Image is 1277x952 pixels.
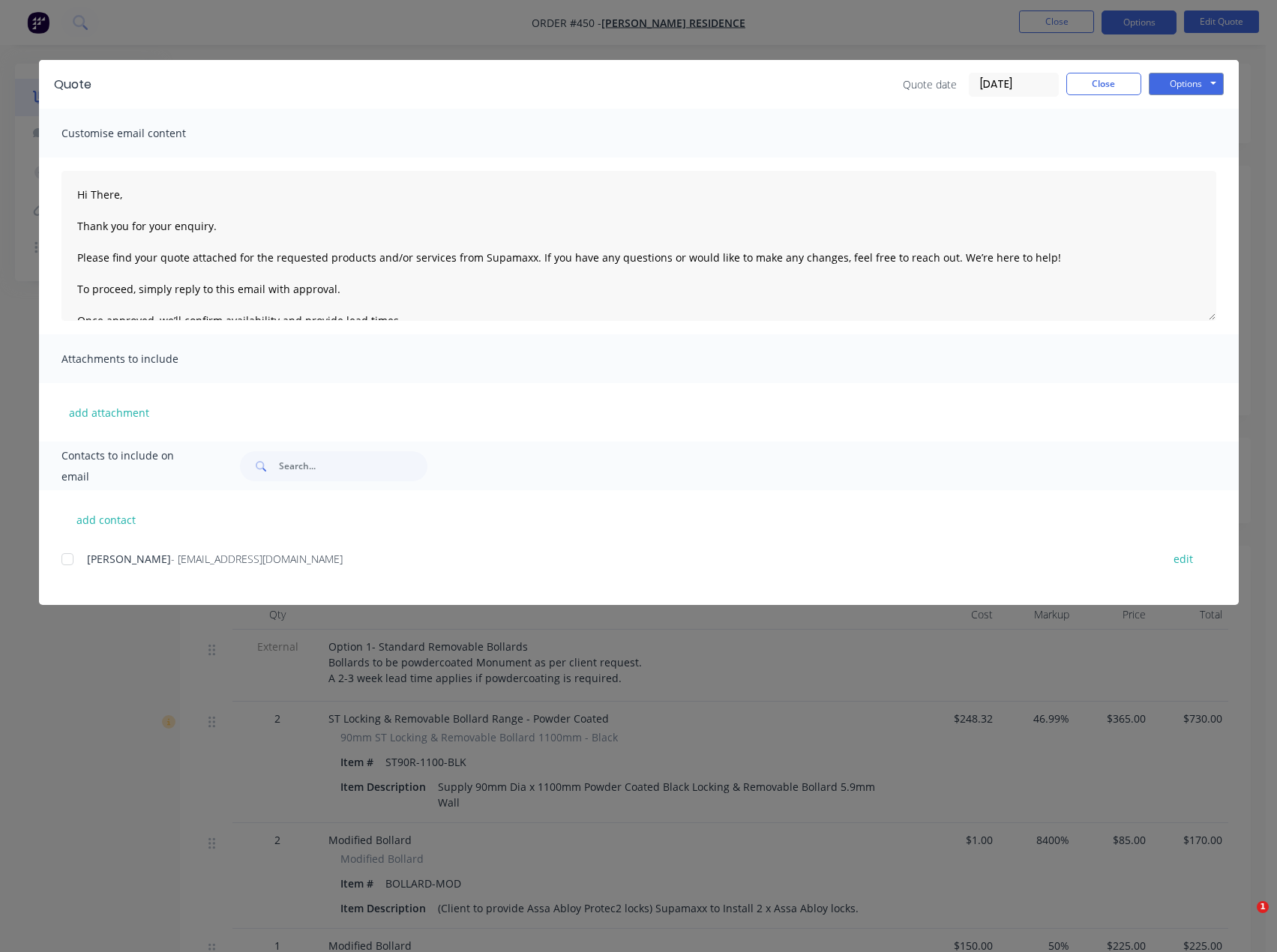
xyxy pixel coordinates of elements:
span: 1 [1257,901,1269,913]
iframe: Intercom live chat [1226,901,1262,937]
span: - [EMAIL_ADDRESS][DOMAIN_NAME] [171,552,343,566]
textarea: Hi There, Thank you for your enquiry. Please find your quote attached for the requested products ... [61,171,1216,321]
button: Close [1066,73,1141,95]
div: Quote [54,76,91,94]
button: add contact [61,508,151,531]
span: Quote date [903,76,957,92]
span: Contacts to include on email [61,445,203,487]
span: Attachments to include [61,349,226,370]
button: Options [1149,73,1224,95]
span: [PERSON_NAME] [87,552,171,566]
input: Search... [279,451,427,481]
button: add attachment [61,401,157,424]
span: Customise email content [61,123,226,144]
button: edit [1165,549,1202,569]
